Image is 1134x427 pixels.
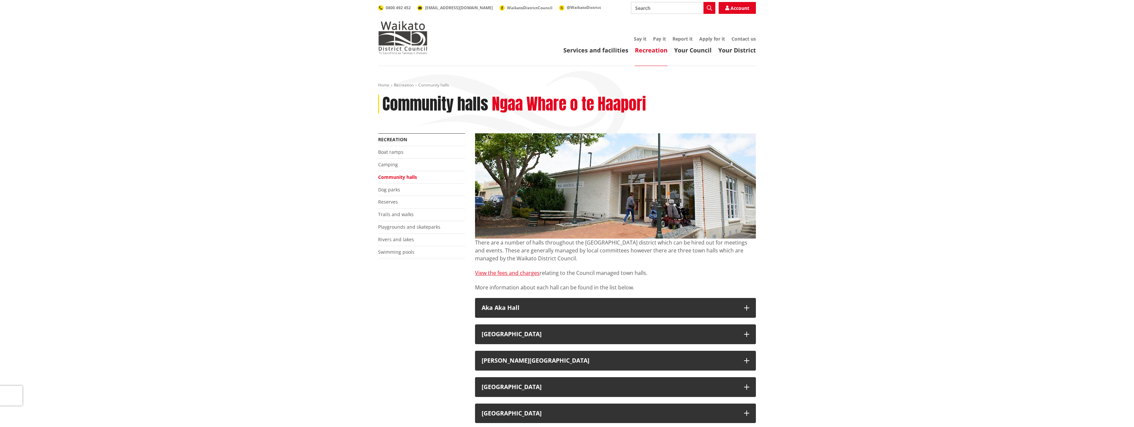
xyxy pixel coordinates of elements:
span: Community halls [418,82,449,88]
a: Swimming pools [378,249,414,255]
a: Recreation [394,82,414,88]
img: Waikato District Council - Te Kaunihera aa Takiwaa o Waikato [378,21,428,54]
a: [EMAIL_ADDRESS][DOMAIN_NAME] [417,5,493,11]
a: Camping [378,161,398,168]
span: [EMAIL_ADDRESS][DOMAIN_NAME] [425,5,493,11]
nav: breadcrumb [378,82,756,88]
a: Rivers and lakes [378,236,414,243]
a: Reserves [378,199,398,205]
p: More information about each hall can be found in the list below. [475,283,756,291]
span: WaikatoDistrictCouncil [507,5,552,11]
a: Your Council [674,46,712,54]
span: 0800 492 452 [386,5,411,11]
a: Account [719,2,756,14]
a: Pay it [653,36,666,42]
a: Report it [672,36,693,42]
button: Aka Aka Hall [475,298,756,318]
a: @WaikatoDistrict [559,5,601,10]
a: Community halls [378,174,417,180]
input: Search input [631,2,715,14]
p: relating to the Council managed town halls. [475,269,756,277]
a: Recreation [635,46,668,54]
a: Recreation [378,136,407,143]
a: Services and facilities [563,46,628,54]
h3: [GEOGRAPHIC_DATA] [482,331,737,338]
button: [GEOGRAPHIC_DATA] [475,377,756,397]
span: @WaikatoDistrict [567,5,601,10]
a: Home [378,82,389,88]
a: Say it [634,36,646,42]
a: Your District [718,46,756,54]
a: View the fees and charges [475,269,540,277]
a: Contact us [731,36,756,42]
h3: Aka Aka Hall [482,305,737,311]
button: [GEOGRAPHIC_DATA] [475,324,756,344]
a: Trails and walks [378,211,414,217]
div: [PERSON_NAME][GEOGRAPHIC_DATA] [482,357,737,364]
p: There are a number of halls throughout the [GEOGRAPHIC_DATA] district which can be hired out for ... [475,239,756,262]
h1: Community halls [382,95,488,114]
img: Ngaruawahia Memorial Hall [475,133,756,239]
h2: Ngaa Whare o te Haapori [492,95,646,114]
a: Dog parks [378,186,400,193]
a: Playgrounds and skateparks [378,224,440,230]
button: [GEOGRAPHIC_DATA] [475,404,756,423]
button: [PERSON_NAME][GEOGRAPHIC_DATA] [475,351,756,371]
a: WaikatoDistrictCouncil [499,5,552,11]
a: 0800 492 452 [378,5,411,11]
a: Apply for it [699,36,725,42]
h3: [GEOGRAPHIC_DATA] [482,410,737,417]
a: Boat ramps [378,149,403,155]
h3: [GEOGRAPHIC_DATA] [482,384,737,390]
